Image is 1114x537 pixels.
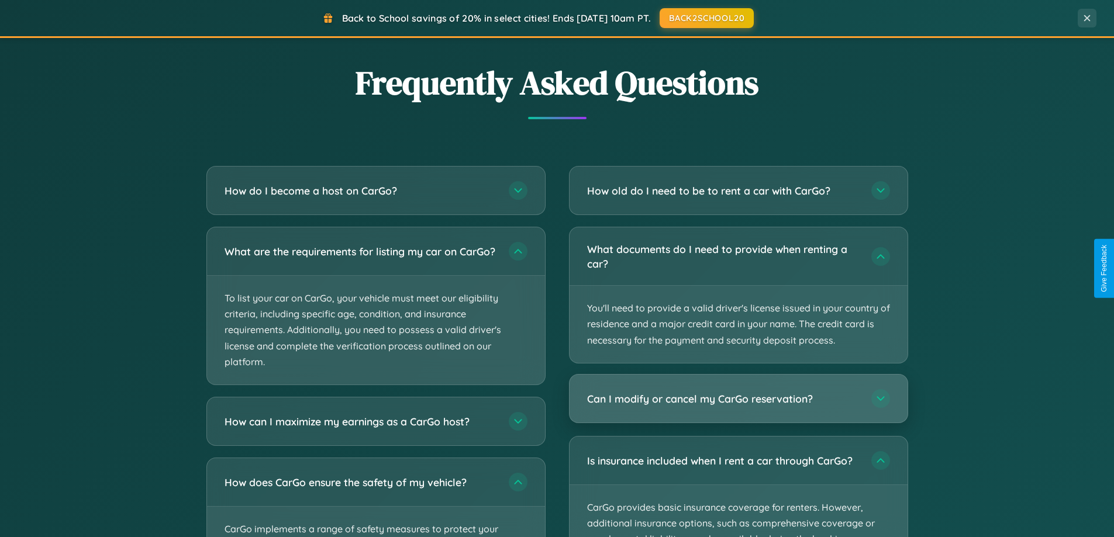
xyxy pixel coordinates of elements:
p: You'll need to provide a valid driver's license issued in your country of residence and a major c... [570,286,908,363]
h3: How do I become a host on CarGo? [225,183,497,198]
h3: How does CarGo ensure the safety of my vehicle? [225,475,497,490]
button: BACK2SCHOOL20 [660,8,754,28]
h3: How can I maximize my earnings as a CarGo host? [225,414,497,429]
p: To list your car on CarGo, your vehicle must meet our eligibility criteria, including specific ag... [207,276,545,384]
h3: What are the requirements for listing my car on CarGo? [225,244,497,259]
h3: Can I modify or cancel my CarGo reservation? [587,392,860,406]
h3: Is insurance included when I rent a car through CarGo? [587,453,860,468]
h3: What documents do I need to provide when renting a car? [587,242,860,271]
h3: How old do I need to be to rent a car with CarGo? [587,183,860,198]
div: Give Feedback [1100,245,1108,292]
h2: Frequently Asked Questions [206,60,908,105]
span: Back to School savings of 20% in select cities! Ends [DATE] 10am PT. [342,12,651,24]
